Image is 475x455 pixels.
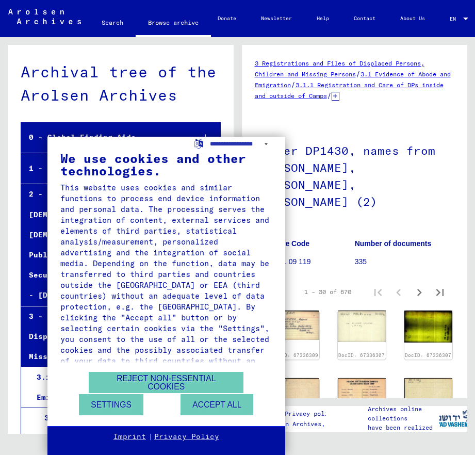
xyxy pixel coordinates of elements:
[113,432,146,442] a: Imprint
[79,394,143,415] button: Settings
[89,372,243,393] button: Reject non-essential cookies
[60,152,272,177] div: We use cookies and other technologies.
[181,394,253,415] button: Accept all
[60,182,272,377] div: This website uses cookies and similar functions to process end device information and personal da...
[154,432,219,442] a: Privacy Policy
